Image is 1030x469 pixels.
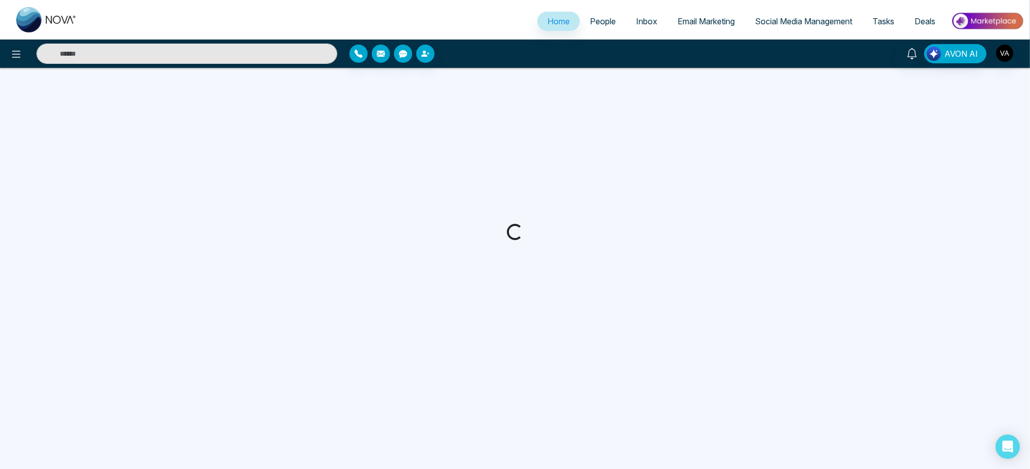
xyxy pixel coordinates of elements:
[944,48,978,60] span: AVON AI
[862,12,904,31] a: Tasks
[636,16,657,26] span: Inbox
[996,435,1020,459] div: Open Intercom Messenger
[904,12,945,31] a: Deals
[678,16,735,26] span: Email Marketing
[667,12,745,31] a: Email Marketing
[950,10,1024,32] img: Market-place.gif
[924,44,986,63] button: AVON AI
[745,12,862,31] a: Social Media Management
[996,45,1013,62] img: User Avatar
[755,16,852,26] span: Social Media Management
[537,12,580,31] a: Home
[590,16,616,26] span: People
[580,12,626,31] a: People
[16,7,77,32] img: Nova CRM Logo
[547,16,570,26] span: Home
[927,47,941,61] img: Lead Flow
[626,12,667,31] a: Inbox
[873,16,894,26] span: Tasks
[915,16,935,26] span: Deals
